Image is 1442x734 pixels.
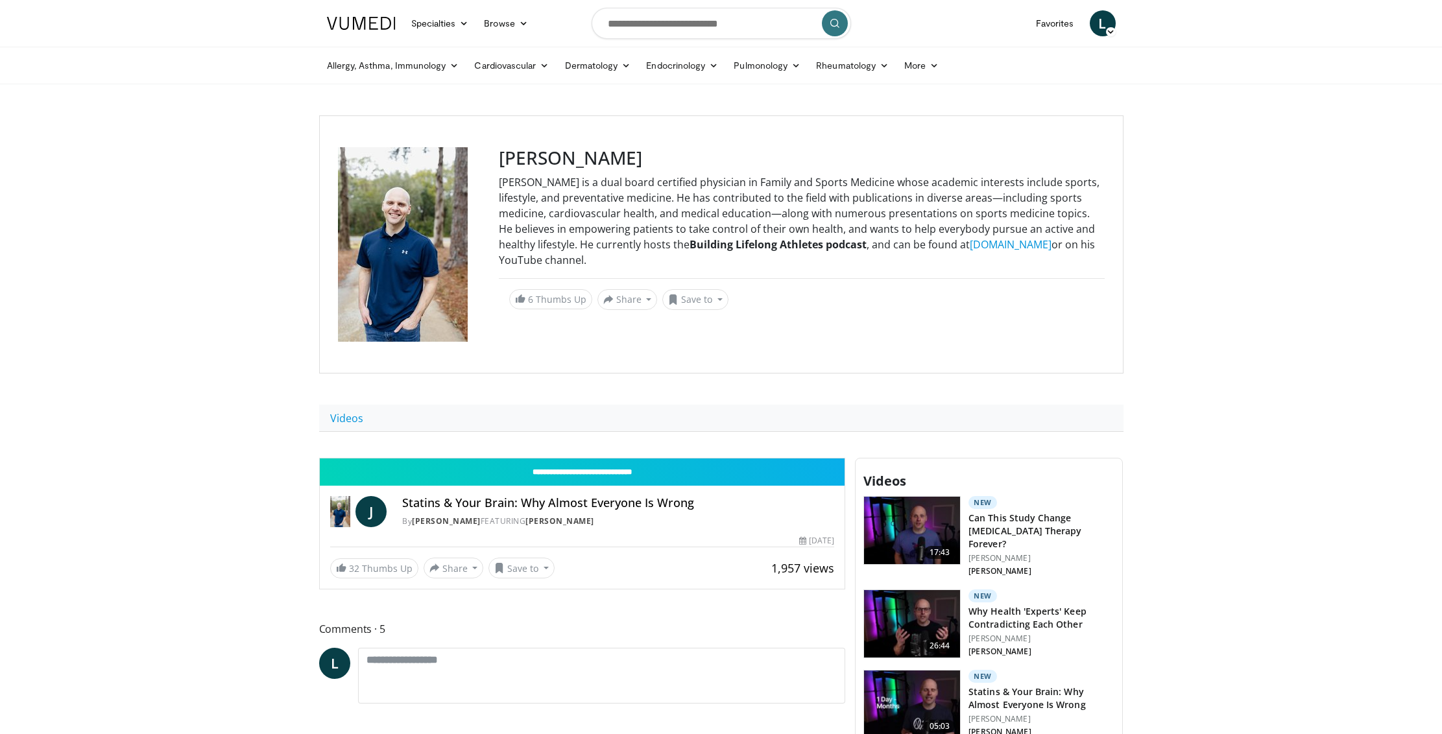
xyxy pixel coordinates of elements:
h4: Statins & Your Brain: Why Almost Everyone Is Wrong [402,496,834,510]
span: 26:44 [924,639,955,652]
h3: Can This Study Change [MEDICAL_DATA] Therapy Forever? [968,512,1114,550]
p: [PERSON_NAME] [968,646,1114,657]
a: Dermatology [557,53,639,78]
a: Specialties [403,10,477,36]
span: 32 [349,562,359,574]
p: New [968,589,997,602]
a: More [896,53,946,78]
a: 26:44 New Why Health 'Experts' Keep Contradicting Each Other [PERSON_NAME] [PERSON_NAME] [863,589,1114,659]
span: Videos [863,472,906,490]
img: VuMedi Logo [327,17,396,30]
a: 17:43 New Can This Study Change [MEDICAL_DATA] Therapy Forever? [PERSON_NAME] [PERSON_NAME] [863,496,1114,579]
span: 17:43 [924,546,955,559]
p: New [968,670,997,683]
a: [PERSON_NAME] [525,515,594,527]
h3: Why Health 'Experts' Keep Contradicting Each Other [968,605,1114,631]
a: Videos [319,405,374,432]
h3: [PERSON_NAME] [499,147,1105,169]
a: Cardiovascular [466,53,557,78]
a: L [1090,10,1116,36]
img: cfe0949b-523d-46c9-96b1-b04131bb7568.150x105_q85_crop-smart_upscale.jpg [864,497,960,564]
a: 32 Thumbs Up [330,558,418,578]
a: Favorites [1028,10,1082,36]
input: Search topics, interventions [592,8,851,39]
p: New [968,496,997,509]
a: J [355,496,387,527]
p: [PERSON_NAME] [968,566,1114,576]
a: Allergy, Asthma, Immunology [319,53,467,78]
span: 1,957 views [771,560,834,576]
button: Share [424,558,484,578]
span: 05:03 [924,720,955,733]
img: Dr. Jordan Rennicke [330,496,351,527]
button: Share [597,289,658,310]
div: [DATE] [799,535,834,547]
button: Save to [488,558,555,578]
a: Pulmonology [726,53,808,78]
p: [PERSON_NAME] is a dual board certified physician in Family and Sports Medicine whose academic in... [499,174,1105,268]
h3: Statins & Your Brain: Why Almost Everyone Is Wrong [968,685,1114,711]
p: [PERSON_NAME] [968,633,1114,644]
a: Rheumatology [808,53,896,78]
a: [PERSON_NAME] [412,515,481,527]
a: [DOMAIN_NAME] [970,237,1051,252]
p: [PERSON_NAME] [968,553,1114,563]
img: 76ecb511-6cfa-40aa-a418-151bd896ab5d.150x105_q85_crop-smart_upscale.jpg [864,590,960,657]
a: Browse [476,10,536,36]
p: [PERSON_NAME] [968,714,1114,724]
a: Endocrinology [638,53,726,78]
span: Comments 5 [319,621,846,637]
button: Save to [662,289,728,310]
strong: Building Lifelong Athletes podcast [690,237,867,252]
span: 6 [528,293,533,305]
a: L [319,648,350,679]
a: 6 Thumbs Up [509,289,592,309]
div: By FEATURING [402,515,834,527]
